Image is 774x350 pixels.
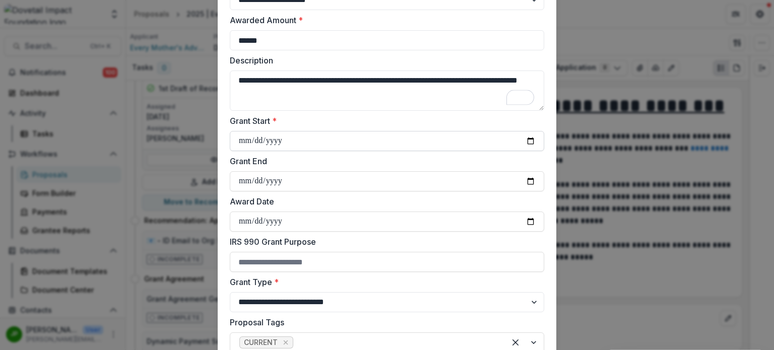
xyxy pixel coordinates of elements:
div: Remove CURRENT [281,337,291,347]
textarea: To enrich screen reader interactions, please activate Accessibility in Grammarly extension settings [230,71,544,111]
label: Grant Type [230,276,538,288]
label: Grant Start [230,115,538,127]
span: CURRENT [244,338,278,347]
label: Proposal Tags [230,316,538,328]
label: Awarded Amount [230,14,538,26]
label: IRS 990 Grant Purpose [230,236,538,248]
label: Grant End [230,155,538,167]
label: Description [230,54,538,66]
label: Award Date [230,195,538,207]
